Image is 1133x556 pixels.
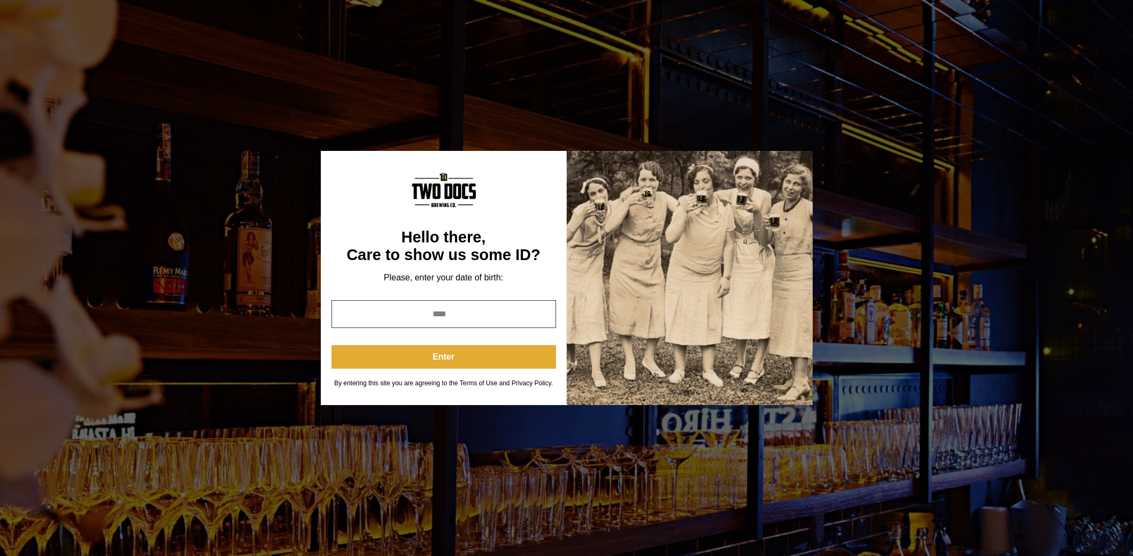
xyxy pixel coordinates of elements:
[332,300,556,328] input: year
[412,172,476,207] img: Content Logo
[332,272,556,283] div: Please, enter your date of birth:
[332,229,556,264] div: Hello there, Care to show us some ID?
[332,345,556,369] button: Enter
[332,379,556,387] div: By entering this site you are agreeing to the Terms of Use and Privacy Policy.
